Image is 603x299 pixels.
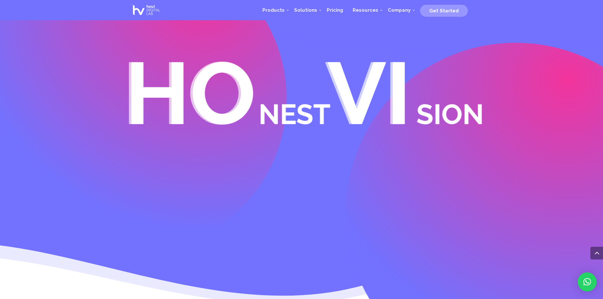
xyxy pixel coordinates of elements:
span: Resources [353,7,378,13]
a: Products [258,1,289,20]
a: Resources [348,1,383,20]
span: Pricing [327,7,343,13]
a: Pricing [322,1,348,20]
span: Company [388,7,411,13]
span: Get Started [429,8,459,14]
span: Products [262,7,285,13]
a: Company [383,1,415,20]
span: Solutions [294,7,317,13]
a: Get Started [420,5,468,15]
a: Solutions [289,1,322,20]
